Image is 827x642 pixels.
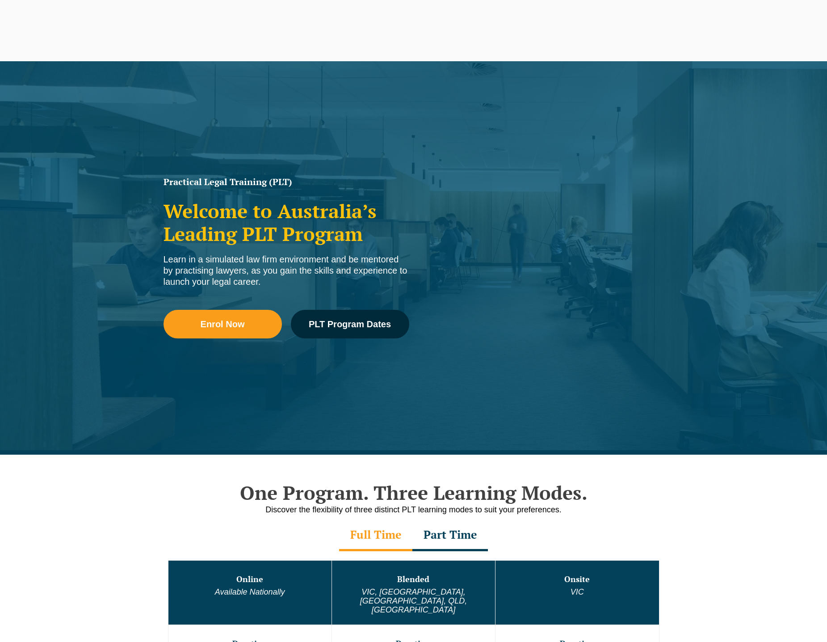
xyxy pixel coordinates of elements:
em: VIC, [GEOGRAPHIC_DATA], [GEOGRAPHIC_DATA], QLD, [GEOGRAPHIC_DATA] [360,587,467,614]
div: Part Time [412,520,488,551]
a: Enrol Now [164,310,282,338]
em: VIC [571,587,584,596]
h2: One Program. Three Learning Modes. [159,481,668,504]
span: PLT Program Dates [309,320,391,329]
h3: Blended [333,575,494,584]
h1: Practical Legal Training (PLT) [164,177,409,186]
span: Enrol Now [201,320,245,329]
p: Discover the flexibility of three distinct PLT learning modes to suit your preferences. [159,504,668,515]
h2: Welcome to Australia’s Leading PLT Program [164,200,409,245]
a: PLT Program Dates [291,310,409,338]
em: Available Nationally [215,587,285,596]
div: Full Time [339,520,412,551]
h3: Onsite [496,575,658,584]
h3: Online [169,575,331,584]
div: Learn in a simulated law firm environment and be mentored by practising lawyers, as you gain the ... [164,254,409,287]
